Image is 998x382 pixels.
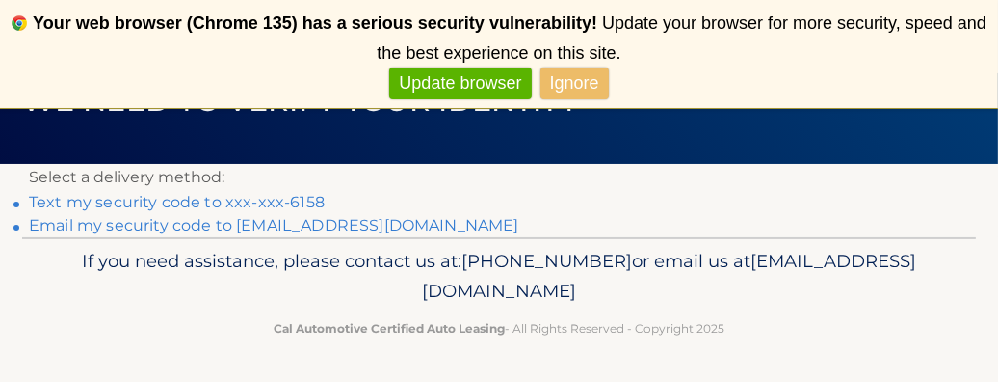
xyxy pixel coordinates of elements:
p: If you need assistance, please contact us at: or email us at [51,246,947,308]
a: Email my security code to [EMAIL_ADDRESS][DOMAIN_NAME] [29,216,519,234]
p: Select a delivery method: [29,164,969,191]
p: - All Rights Reserved - Copyright 2025 [51,318,947,339]
a: Text my security code to xxx-xxx-6158 [29,193,325,211]
span: Update your browser for more security, speed and the best experience on this site. [377,14,985,63]
a: Ignore [540,68,609,99]
span: [PHONE_NUMBER] [461,250,632,272]
a: Update browser [389,68,531,99]
strong: Cal Automotive Certified Auto Leasing [274,321,505,336]
b: Your web browser (Chrome 135) has a serious security vulnerability! [33,14,597,33]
